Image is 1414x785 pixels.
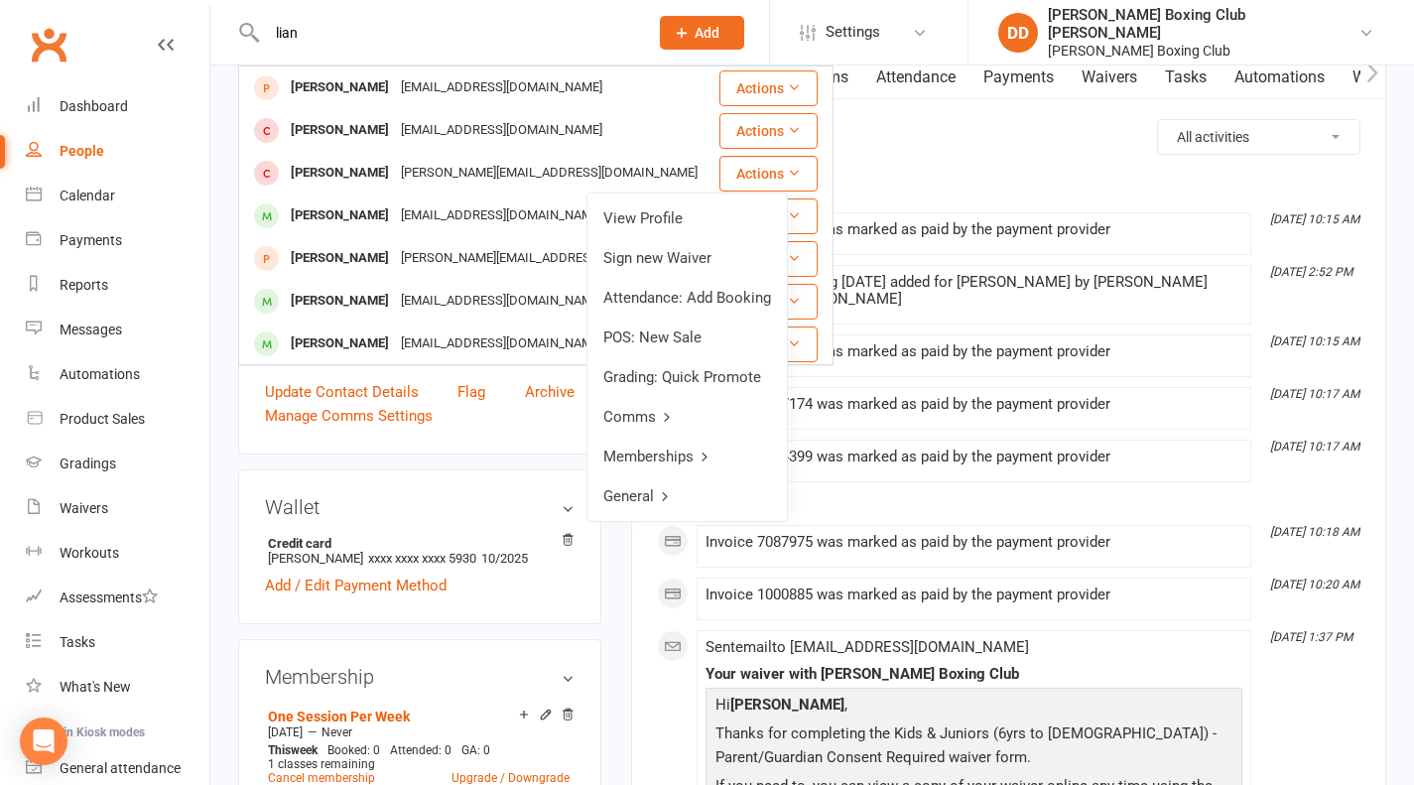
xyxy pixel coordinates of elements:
span: Settings [826,10,880,55]
a: People [26,129,209,174]
div: [PERSON_NAME] Boxing Club [1048,42,1358,60]
a: Tasks [1151,55,1221,100]
div: Calendar [60,188,115,203]
a: Grading: Quick Promote [587,357,787,397]
div: Open Intercom Messenger [20,718,67,765]
a: What's New [26,665,209,710]
div: [PERSON_NAME] [285,329,395,358]
a: One Session Per Week [268,709,410,724]
div: — [263,724,575,740]
a: Clubworx [24,20,73,69]
a: Waivers [26,486,209,531]
i: [DATE] 10:18 AM [1270,525,1359,539]
div: [PERSON_NAME] [285,244,395,273]
button: Actions [719,156,818,192]
a: Assessments [26,576,209,620]
a: Automations [26,352,209,397]
a: Flag [457,380,485,404]
li: [DATE] [657,492,1360,524]
div: Product Sales [60,411,145,427]
span: [DATE] [268,725,303,739]
div: General attendance [60,760,181,776]
div: People [60,143,104,159]
div: What's New [60,679,131,695]
div: Invoice 1248478 was marked as paid by the payment provider [706,343,1242,360]
a: Automations [1221,55,1339,100]
div: Reports [60,277,108,293]
div: [PERSON_NAME] Boxing Club [PERSON_NAME] [1048,6,1358,42]
a: Memberships [587,437,787,476]
div: [PERSON_NAME][EMAIL_ADDRESS][DOMAIN_NAME] [395,244,704,273]
strong: [PERSON_NAME] [730,696,844,714]
div: Workouts [60,545,119,561]
strong: Credit card [268,536,565,551]
a: Add / Edit Payment Method [265,574,447,597]
div: [PERSON_NAME] [285,201,395,230]
li: [PERSON_NAME] [265,533,575,569]
div: [EMAIL_ADDRESS][DOMAIN_NAME] [395,116,608,145]
a: View Profile [587,198,787,238]
span: 10/2025 [481,551,528,566]
p: Thanks for completing the Kids & Juniors (6yrs to [DEMOGRAPHIC_DATA]) - Parent/Guardian Consent R... [710,721,1237,774]
a: Attendance [862,55,969,100]
span: GA: 0 [461,743,490,757]
a: Update Contact Details [265,380,419,404]
li: [DATE] [657,181,1360,212]
div: Suspension starting [DATE] added for [PERSON_NAME] by [PERSON_NAME] Boxing Club [PERSON_NAME] [706,274,1242,308]
div: [EMAIL_ADDRESS][DOMAIN_NAME] [395,73,608,102]
span: Attended: 0 [390,743,451,757]
div: [PERSON_NAME] [285,159,395,188]
div: Invoice 3624399 was marked as paid by the payment provider [706,449,1242,465]
a: POS: New Sale [587,318,787,357]
a: Gradings [26,442,209,486]
a: Product Sales [26,397,209,442]
a: Archive [525,380,575,404]
a: Cancel membership [268,771,375,785]
div: Payments [60,232,122,248]
span: 1 classes remaining [268,757,375,771]
div: [EMAIL_ADDRESS][DOMAIN_NAME] [395,287,608,316]
a: Attendance: Add Booking [587,278,787,318]
span: Sent email to [EMAIL_ADDRESS][DOMAIN_NAME] [706,638,1029,656]
button: Add [660,16,744,50]
div: Invoice 2837174 was marked as paid by the payment provider [706,396,1242,413]
div: Messages [60,322,122,337]
div: [PERSON_NAME] [285,116,395,145]
a: Manage Comms Settings [265,404,433,428]
div: Your waiver with [PERSON_NAME] Boxing Club [706,666,1242,683]
span: xxxx xxxx xxxx 5930 [368,551,476,566]
div: [PERSON_NAME] [285,287,395,316]
a: General [587,476,787,516]
a: Payments [26,218,209,263]
a: Calendar [26,174,209,218]
button: Actions [719,113,818,149]
div: [PERSON_NAME][EMAIL_ADDRESS][DOMAIN_NAME] [395,159,704,188]
div: [EMAIL_ADDRESS][DOMAIN_NAME] [395,329,608,358]
button: Actions [719,70,818,106]
i: [DATE] 10:17 AM [1270,440,1359,454]
a: Tasks [26,620,209,665]
a: Comms [587,397,787,437]
a: Reports [26,263,209,308]
div: Invoice 1000885 was marked as paid by the payment provider [706,587,1242,603]
div: Dashboard [60,98,128,114]
span: Booked: 0 [327,743,380,757]
h3: Membership [265,666,575,688]
a: Waivers [1068,55,1151,100]
div: Automations [60,366,140,382]
div: Gradings [60,456,116,471]
span: This [268,743,291,757]
h3: Wallet [265,496,575,518]
div: [PERSON_NAME] [285,73,395,102]
input: Search... [261,19,634,47]
h3: Activity [657,119,1360,150]
p: Hi , [710,693,1237,721]
div: Invoice 9779548 was marked as paid by the payment provider [706,221,1242,238]
div: Tasks [60,634,95,650]
i: [DATE] 10:20 AM [1270,578,1359,591]
a: Sign new Waiver [587,238,787,278]
div: Waivers [60,500,108,516]
div: Assessments [60,589,158,605]
a: Messages [26,308,209,352]
div: Invoice 7087975 was marked as paid by the payment provider [706,534,1242,551]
